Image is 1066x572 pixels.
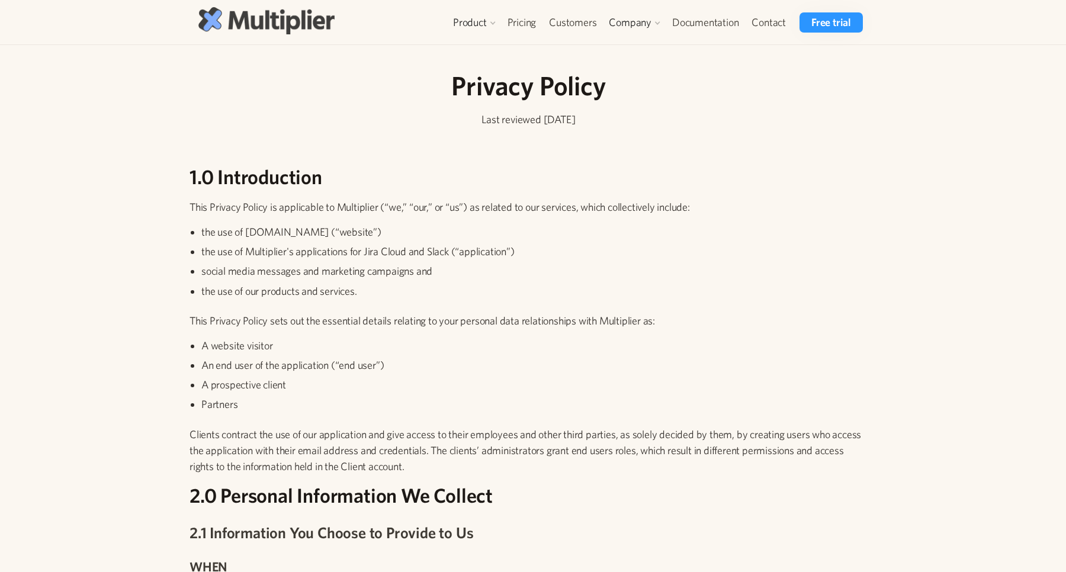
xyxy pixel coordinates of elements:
[201,263,868,278] li: social media messages and marketing campaigns and
[745,12,792,33] a: Contact
[453,15,487,30] div: Product
[799,12,863,33] a: Free trial
[190,426,868,474] p: Clients contract the use of our application and give access to their employees and other third pa...
[190,69,868,102] h1: Privacy Policy
[190,484,493,507] strong: 2.0 Personal Information We Collect
[190,313,868,329] p: This Privacy Policy sets out the essential details relating to your personal data relationships w...
[201,284,868,298] li: the use of our products and services.
[201,377,868,392] li: A prospective client
[501,12,543,33] a: Pricing
[190,199,868,215] p: This Privacy Policy is applicable to Multiplier (“we,” “our,” or “us”) as related to our services...
[201,244,868,259] li: the use of Multiplier's applications for Jira Cloud and Slack (“application”)
[190,523,473,541] strong: 2.1 Information You Choose to Provide to Us
[666,12,745,33] a: Documentation
[201,338,868,353] li: A website visitor
[447,12,501,33] div: Product
[201,397,868,412] li: Partners
[603,12,666,33] div: Company
[190,111,868,127] p: Last reviewed [DATE]
[190,165,322,188] strong: 1.0 Introduction
[201,224,868,239] li: the use of [DOMAIN_NAME] (“website”)
[542,12,603,33] a: Customers
[609,15,651,30] div: Company
[201,358,868,372] li: An end user of the application (“end user”)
